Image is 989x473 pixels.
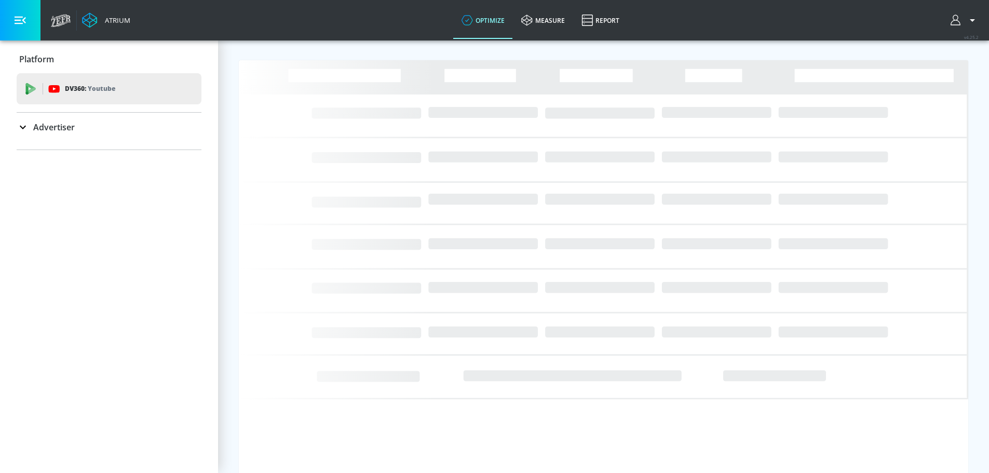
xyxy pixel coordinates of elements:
p: Youtube [88,83,115,94]
div: Atrium [101,16,130,25]
div: DV360: Youtube [17,73,201,104]
div: Platform [17,45,201,74]
div: Advertiser [17,113,201,142]
p: Platform [19,53,54,65]
p: Advertiser [33,121,75,133]
span: v 4.25.2 [964,34,979,40]
a: Report [573,2,628,39]
p: DV360: [65,83,115,94]
a: Atrium [82,12,130,28]
a: optimize [453,2,513,39]
a: measure [513,2,573,39]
